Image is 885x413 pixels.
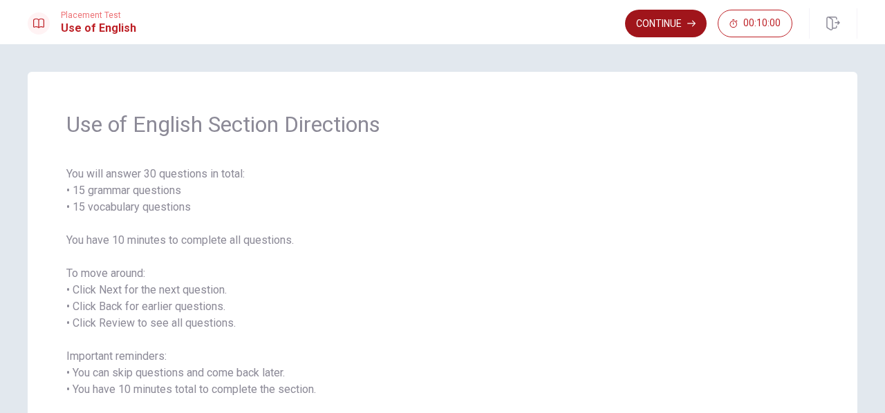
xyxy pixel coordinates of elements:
[66,111,819,138] span: Use of English Section Directions
[61,20,136,37] h1: Use of English
[718,10,792,37] button: 00:10:00
[625,10,707,37] button: Continue
[743,18,781,29] span: 00:10:00
[61,10,136,20] span: Placement Test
